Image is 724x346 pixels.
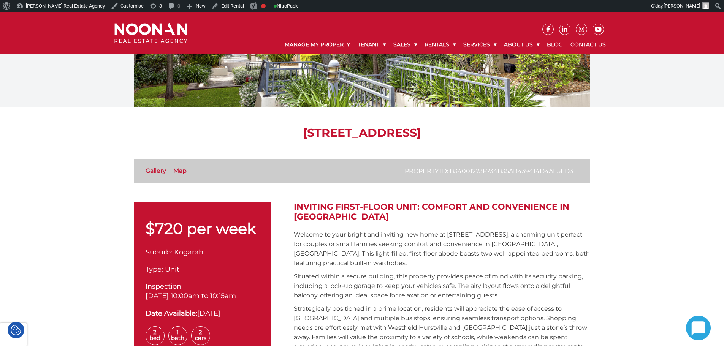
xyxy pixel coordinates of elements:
[146,326,165,345] span: 2 Bed
[114,23,187,43] img: Noonan Real Estate Agency
[543,35,567,54] a: Blog
[165,265,179,273] span: Unit
[294,272,590,300] p: Situated within a secure building, this property provides peace of mind with its security parking...
[146,265,163,273] span: Type:
[146,221,260,236] p: $720 per week
[354,35,390,54] a: Tenant
[146,282,183,291] span: Inspection:
[567,35,610,54] a: Contact Us
[173,167,187,174] a: Map
[8,322,24,338] div: Cookie Settings
[294,230,590,268] p: Welcome to your bright and inviting new home at [STREET_ADDRESS], a charming unit perfect for cou...
[191,326,210,345] span: 2 Cars
[261,4,266,8] div: Focus keyphrase not set
[168,326,187,345] span: 1 Bath
[146,292,236,300] span: [DATE] 10:00am to 10:15am
[294,202,590,222] h2: Inviting First-Floor Unit: Comfort and Convenience in [GEOGRAPHIC_DATA]
[174,248,203,256] span: Kogarah
[500,35,543,54] a: About Us
[459,35,500,54] a: Services
[134,126,590,140] h1: [STREET_ADDRESS]
[421,35,459,54] a: Rentals
[390,35,421,54] a: Sales
[664,3,700,9] span: [PERSON_NAME]
[405,166,573,176] p: Property ID: b34001273f734b35ab439414d4ae5ed3
[146,248,172,256] span: Suburb:
[281,35,354,54] a: Manage My Property
[146,167,166,174] a: Gallery
[146,308,260,319] div: [DATE]
[146,309,197,318] strong: Date Available:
